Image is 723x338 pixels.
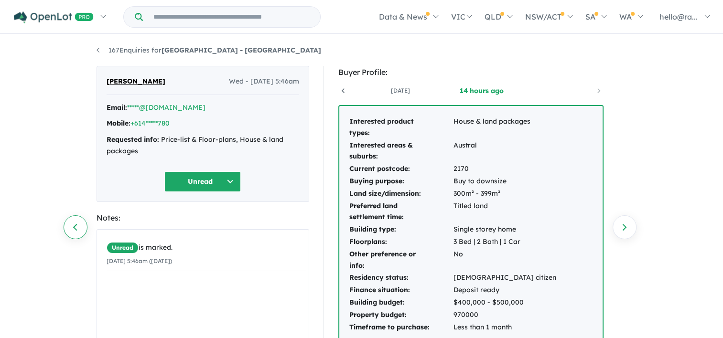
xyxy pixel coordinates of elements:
strong: Email: [107,103,127,112]
td: Residency status: [349,272,453,284]
td: Property budget: [349,309,453,321]
td: 970000 [453,309,557,321]
input: Try estate name, suburb, builder or developer [145,7,318,27]
img: Openlot PRO Logo White [14,11,94,23]
td: Austral [453,139,557,163]
span: hello@ra... [659,12,698,21]
td: 300m² - 399m² [453,188,557,200]
td: Floorplans: [349,236,453,248]
strong: Requested info: [107,135,159,144]
div: Buyer Profile: [338,66,604,79]
span: [PERSON_NAME] [107,76,165,87]
strong: [GEOGRAPHIC_DATA] - [GEOGRAPHIC_DATA] [162,46,321,54]
td: Buy to downsize [453,175,557,188]
td: Titled land [453,200,557,224]
td: Interested product types: [349,116,453,139]
a: 14 hours ago [441,86,522,95]
td: Timeframe to purchase: [349,321,453,334]
div: is marked. [107,242,306,253]
td: [DEMOGRAPHIC_DATA] citizen [453,272,557,284]
td: Buying purpose: [349,175,453,188]
td: Less than 1 month [453,321,557,334]
a: [DATE] [359,86,441,95]
td: Preferred land settlement time: [349,200,453,224]
div: Price-list & Floor-plans, House & land packages [107,134,299,157]
td: Other preference or info: [349,248,453,272]
span: Unread [107,242,139,253]
td: Building type: [349,223,453,236]
td: House & land packages [453,116,557,139]
td: Land size/dimension: [349,188,453,200]
td: Deposit ready [453,284,557,296]
td: Building budget: [349,296,453,309]
strong: Mobile: [107,119,130,127]
td: $400,000 - $500,000 [453,296,557,309]
td: Single storey home [453,223,557,236]
td: 2170 [453,163,557,175]
td: Interested areas & suburbs: [349,139,453,163]
span: Wed - [DATE] 5:46am [229,76,299,87]
a: 167Enquiries for[GEOGRAPHIC_DATA] - [GEOGRAPHIC_DATA] [97,46,321,54]
td: Finance situation: [349,284,453,296]
td: Current postcode: [349,163,453,175]
nav: breadcrumb [97,45,627,56]
td: No [453,248,557,272]
small: [DATE] 5:46am ([DATE]) [107,257,172,264]
div: Notes: [97,211,309,224]
button: Unread [164,171,241,192]
td: 3 Bed | 2 Bath | 1 Car [453,236,557,248]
